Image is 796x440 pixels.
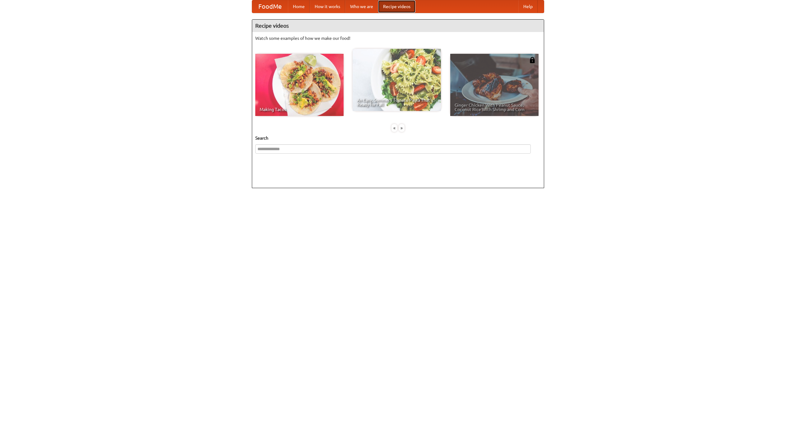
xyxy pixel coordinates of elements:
a: How it works [310,0,345,13]
a: Help [518,0,538,13]
a: Recipe videos [378,0,415,13]
h5: Search [255,135,541,141]
a: Making Tacos [255,54,344,116]
span: Making Tacos [260,107,339,112]
p: Watch some examples of how we make our food! [255,35,541,41]
h4: Recipe videos [252,20,544,32]
span: An Easy, Summery Tomato Pasta That's Ready for Fall [357,98,437,107]
a: Home [288,0,310,13]
a: An Easy, Summery Tomato Pasta That's Ready for Fall [353,49,441,111]
div: » [399,124,405,132]
a: Who we are [345,0,378,13]
div: « [391,124,397,132]
a: FoodMe [252,0,288,13]
img: 483408.png [529,57,535,63]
